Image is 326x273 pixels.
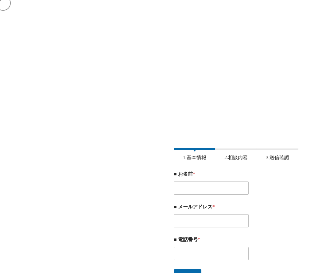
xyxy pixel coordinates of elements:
[220,155,252,160] span: 2.相談内容
[174,171,298,177] label: ■ お名前
[257,148,298,150] span: 3
[178,155,211,160] span: 1.基本情報
[174,148,215,150] span: 1
[174,237,298,242] label: ■ 電話番号
[215,148,257,150] span: 2
[174,204,298,210] label: ■ メールアドレス
[261,155,294,160] span: 3.送信確認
